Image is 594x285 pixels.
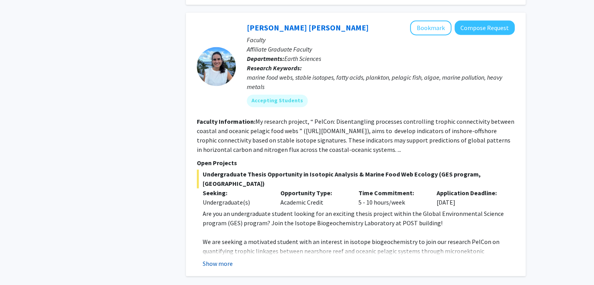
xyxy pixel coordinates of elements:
div: [DATE] [431,188,509,207]
div: Undergraduate(s) [203,198,269,207]
p: Open Projects [197,158,515,167]
b: Faculty Information: [197,118,255,125]
div: marine food webs, stable isotopes, fatty acids, plankton, pelagic fish, algae, marine pollution, ... [247,73,515,91]
div: 5 - 10 hours/week [353,188,431,207]
p: Are you an undergraduate student looking for an exciting thesis project within the Global Environ... [203,209,515,228]
p: Faculty [247,35,515,45]
span: Undergraduate Thesis Opportunity in Isotopic Analysis & Marine Food Web Ecology (GES program, [GE... [197,169,515,188]
a: [PERSON_NAME] [PERSON_NAME] [247,23,369,32]
b: Departments: [247,55,284,62]
iframe: Chat [6,250,33,279]
p: We are seeking a motivated student with an interest in isotope biogeochemistry to join our resear... [203,237,515,274]
mat-chip: Accepting Students [247,94,308,107]
p: Seeking: [203,188,269,198]
fg-read-more: My research project, “ PelCon: Disentangling processes controlling trophic connectivity between c... [197,118,514,153]
p: Affiliate Graduate Faculty [247,45,515,54]
span: Earth Sciences [284,55,321,62]
p: Opportunity Type: [280,188,347,198]
p: Application Deadline: [437,188,503,198]
button: Add Rita Garcia Seoane to Bookmarks [410,20,451,35]
button: Compose Request to Rita Garcia Seoane [455,20,515,35]
b: Research Keywords: [247,64,302,72]
button: Show more [203,259,233,268]
div: Academic Credit [275,188,353,207]
p: Time Commitment: [359,188,425,198]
